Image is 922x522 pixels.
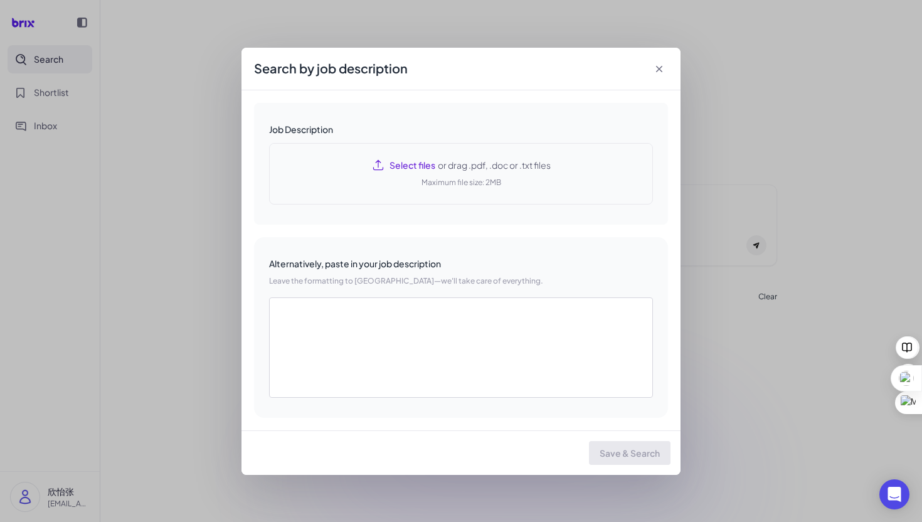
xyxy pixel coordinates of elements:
div: Alternatively, paste in your job description [269,257,653,270]
span: Search by job description [254,60,408,77]
span: or drag .pdf, .doc or .txt files [435,159,551,171]
span: Select files [389,159,435,171]
p: Leave the formatting to [GEOGRAPHIC_DATA]—we'll take care of everything. [269,275,653,287]
div: Job Description [269,123,653,136]
div: Open Intercom Messenger [879,479,909,509]
div: Maximum file size: 2MB [421,176,501,189]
